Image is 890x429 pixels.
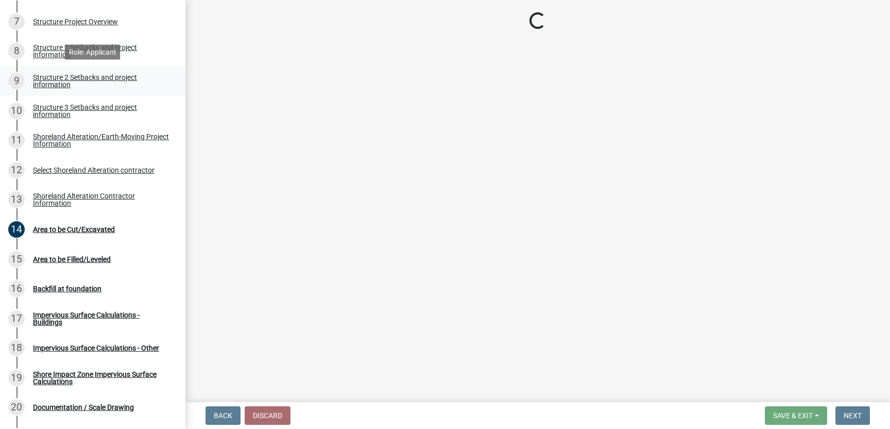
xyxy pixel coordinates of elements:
[33,74,169,88] div: Structure 2 Setbacks and project information
[206,406,241,425] button: Back
[33,167,155,174] div: Select Shoreland Alteration contractor
[33,133,169,147] div: Shoreland Alteration/Earth-Moving Project Information
[33,226,115,233] div: Area to be Cut/Excavated
[8,370,25,386] div: 19
[33,18,118,25] div: Structure Project Overview
[33,404,134,411] div: Documentation / Scale Drawing
[33,311,169,326] div: Impervious Surface Calculations - Buildings
[245,406,290,425] button: Discard
[8,310,25,327] div: 17
[214,411,232,420] span: Back
[8,340,25,356] div: 18
[8,162,25,178] div: 12
[33,104,169,118] div: Structure 3 Setbacks and project information
[8,251,25,268] div: 15
[33,285,101,292] div: Backfill at foundation
[8,280,25,297] div: 16
[8,132,25,148] div: 11
[33,44,169,58] div: Structure 1 Setbacks and project information
[8,73,25,89] div: 9
[8,103,25,119] div: 10
[835,406,870,425] button: Next
[8,399,25,416] div: 20
[765,406,827,425] button: Save & Exit
[8,221,25,238] div: 14
[33,344,159,352] div: Impervious Surface Calculations - Other
[33,192,169,207] div: Shoreland Alteration Contractor Information
[844,411,862,420] span: Next
[33,371,169,385] div: Shore Impact Zone Impervious Surface Calculations
[8,43,25,59] div: 8
[8,13,25,30] div: 7
[8,191,25,208] div: 13
[33,256,111,263] div: Area to be Filled/Leveled
[65,44,121,59] div: Role: Applicant
[773,411,813,420] span: Save & Exit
